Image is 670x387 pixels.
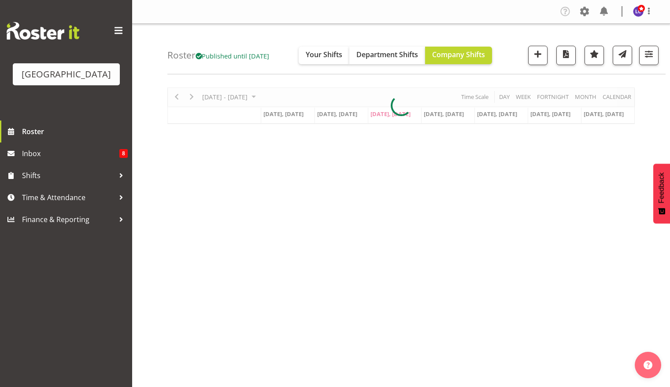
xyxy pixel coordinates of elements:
[613,46,632,65] button: Send a list of all shifts for the selected filtered period to all rostered employees.
[639,46,659,65] button: Filter Shifts
[585,46,604,65] button: Highlight an important date within the roster.
[432,50,485,59] span: Company Shifts
[22,191,115,204] span: Time & Attendance
[425,47,492,64] button: Company Shifts
[633,6,644,17] img: laurie-cook11580.jpg
[22,213,115,226] span: Finance & Reporting
[306,50,342,59] span: Your Shifts
[196,51,270,60] span: Published until [DATE]
[119,149,128,158] span: 8
[653,164,670,223] button: Feedback - Show survey
[556,46,576,65] button: Download a PDF of the roster according to the set date range.
[644,361,652,369] img: help-xxl-2.png
[22,147,119,160] span: Inbox
[22,68,111,81] div: [GEOGRAPHIC_DATA]
[299,47,349,64] button: Your Shifts
[7,22,79,40] img: Rosterit website logo
[356,50,418,59] span: Department Shifts
[349,47,425,64] button: Department Shifts
[167,50,270,60] h4: Roster
[22,125,128,138] span: Roster
[528,46,548,65] button: Add a new shift
[658,172,666,203] span: Feedback
[22,169,115,182] span: Shifts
